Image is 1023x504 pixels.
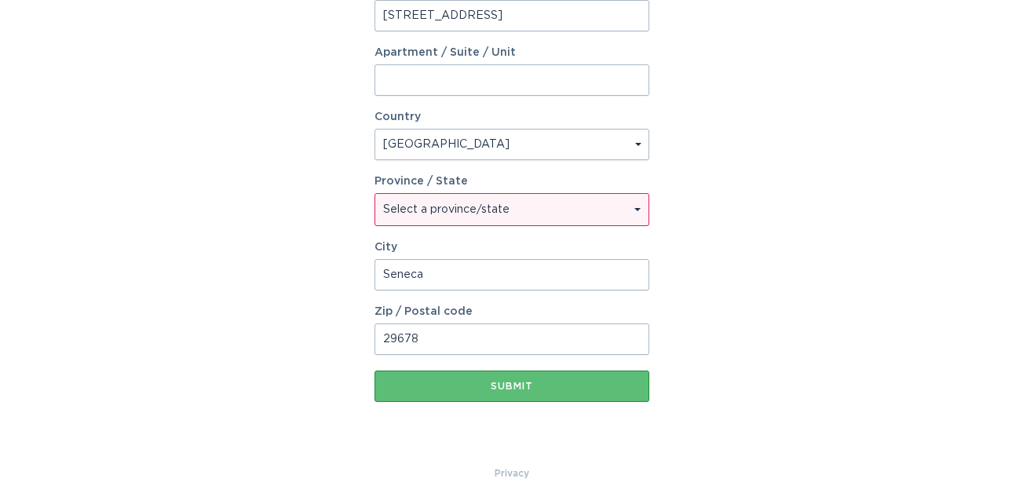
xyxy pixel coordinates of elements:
[374,47,649,58] label: Apartment / Suite / Unit
[374,111,421,122] label: Country
[374,306,649,317] label: Zip / Postal code
[374,242,649,253] label: City
[382,382,641,391] div: Submit
[374,176,468,187] label: Province / State
[495,465,529,482] a: Privacy Policy & Terms of Use
[374,371,649,402] button: Submit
